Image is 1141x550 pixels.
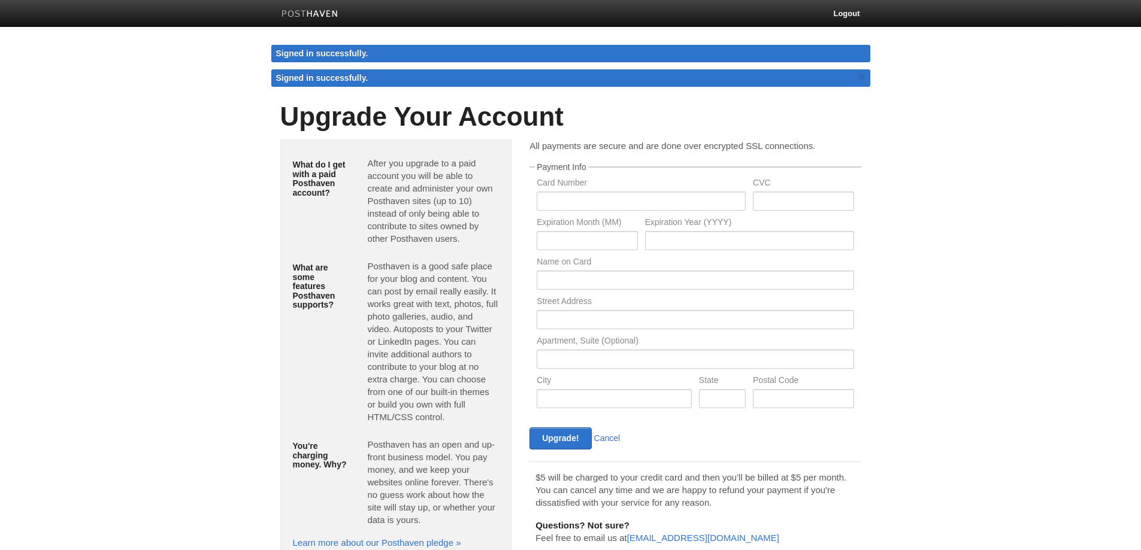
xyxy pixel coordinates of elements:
p: Posthaven has an open and up-front business model. You pay money, and we keep your websites onlin... [367,438,499,526]
label: Expiration Month (MM) [537,218,637,229]
h5: What are some features Posthaven supports? [293,263,350,309]
b: Questions? Not sure? [535,520,629,530]
p: All payments are secure and are done over encrypted SSL connections. [529,139,861,152]
input: Upgrade! [529,427,591,449]
a: Learn more about our Posthaven pledge » [293,537,461,548]
label: Name on Card [537,257,854,269]
p: Posthaven is a good safe place for your blog and content. You can post by email really easily. It... [367,260,499,423]
span: Signed in successfully. [276,73,368,83]
label: Apartment, Suite (Optional) [537,336,854,348]
legend: Payment Info [535,163,588,171]
a: Cancel [594,433,621,443]
div: Signed in successfully. [271,45,870,62]
h1: Upgrade Your Account [280,102,861,131]
a: × [856,69,867,84]
p: $5 will be charged to your credit card and then you'll be billed at $5 per month. You can cancel ... [535,471,855,509]
h5: What do I get with a paid Posthaven account? [293,160,350,197]
a: [EMAIL_ADDRESS][DOMAIN_NAME] [627,533,779,543]
label: State [699,376,746,387]
label: City [537,376,692,387]
label: Street Address [537,297,854,308]
label: CVC [753,178,854,190]
label: Card Number [537,178,746,190]
p: After you upgrade to a paid account you will be able to create and administer your own Posthaven ... [367,157,499,245]
label: Expiration Year (YYYY) [645,218,854,229]
p: Feel free to email us at [535,519,855,544]
h5: You're charging money. Why? [293,442,350,469]
label: Postal Code [753,376,854,387]
img: Posthaven-bar [282,10,338,19]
